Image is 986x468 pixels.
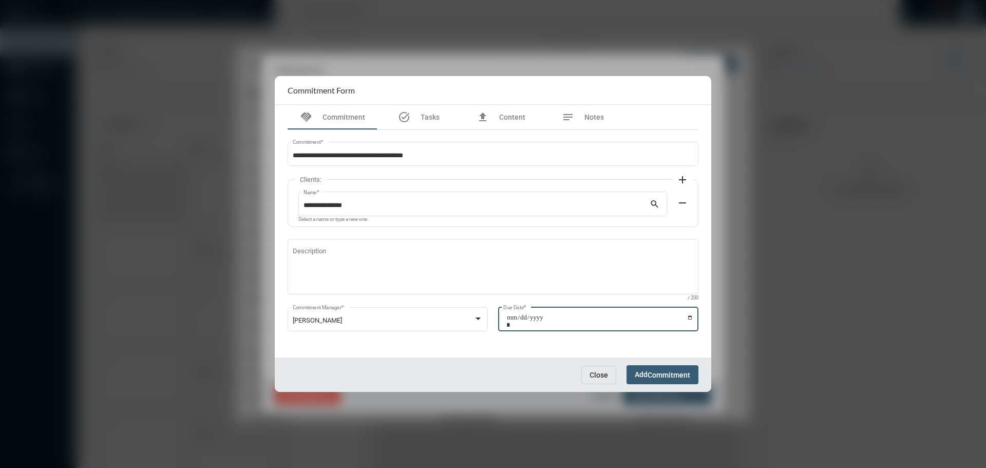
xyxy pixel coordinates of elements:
[584,113,604,121] span: Notes
[293,316,342,324] span: [PERSON_NAME]
[676,197,689,209] mat-icon: remove
[300,111,312,123] mat-icon: handshake
[477,111,489,123] mat-icon: file_upload
[635,370,690,379] span: Add
[650,199,662,211] mat-icon: search
[590,371,608,379] span: Close
[398,111,410,123] mat-icon: task_alt
[288,85,355,95] h2: Commitment Form
[499,113,525,121] span: Content
[676,174,689,186] mat-icon: add
[323,113,365,121] span: Commitment
[627,365,698,384] button: AddCommitment
[295,176,327,183] label: Clients:
[648,371,690,379] span: Commitment
[688,295,698,301] mat-hint: / 200
[298,217,367,222] mat-hint: Select a name or type a new one
[562,111,574,123] mat-icon: notes
[421,113,440,121] span: Tasks
[581,366,616,384] button: Close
